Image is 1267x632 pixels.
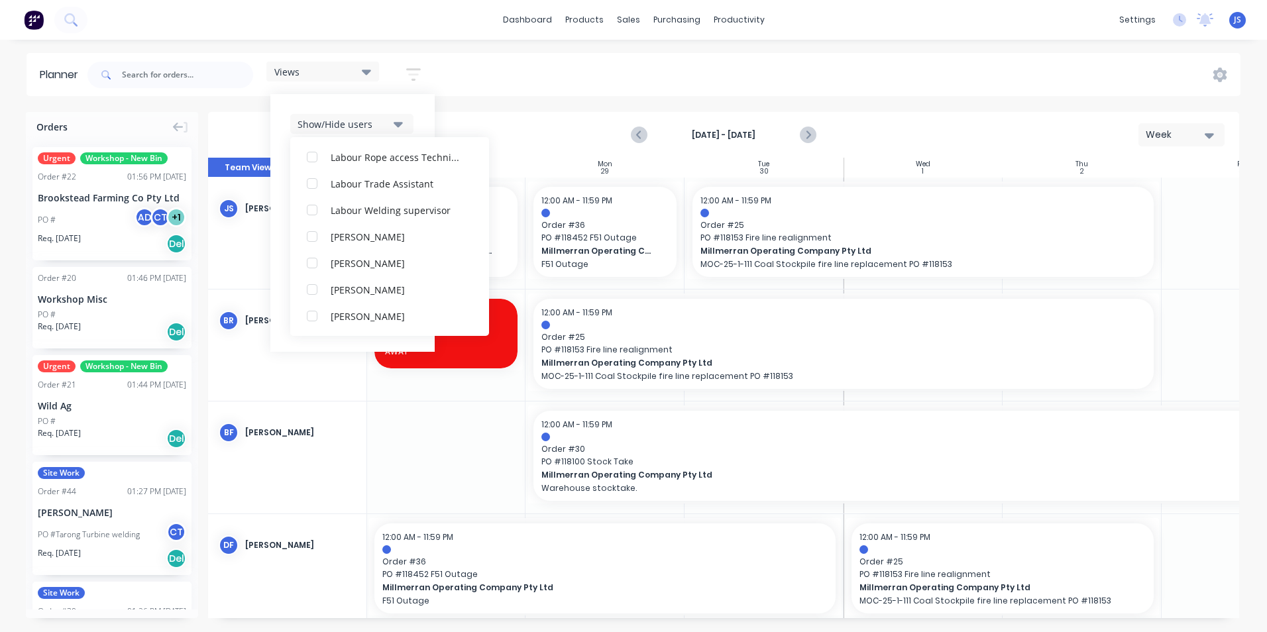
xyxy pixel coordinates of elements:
span: PO # 118153 Fire line realignment [541,344,1146,356]
span: Order # 25 [859,556,1146,568]
span: Millmerran Operating Company Pty Ltd [700,245,1101,257]
div: Thu [1075,160,1088,168]
div: purchasing [647,10,707,30]
div: PO #Tarong Turbine welding [38,529,140,541]
span: PO # 118452 F51 Outage [541,232,669,244]
div: CT [166,522,186,542]
p: MOC-25-1-111 Coal Stockpile fire line replacement PO #118153 [700,259,1146,269]
span: 12:00 AM - 11:59 PM [541,419,612,430]
div: [PERSON_NAME] (You) [245,203,356,215]
div: Show/Hide users [298,117,390,131]
div: Del [166,234,186,254]
div: sales [610,10,647,30]
div: Tue [758,160,769,168]
span: AWAY [385,346,507,358]
div: 01:27 PM [DATE] [127,486,186,498]
div: [PERSON_NAME] [245,539,356,551]
span: Urgent [38,360,76,372]
p: MOC-25-1-111 Coal Stockpile fire line replacement PO #118153 [859,596,1146,606]
span: 12:00 AM - 11:59 PM [859,531,930,543]
div: Del [166,429,186,448]
input: Search for orders... [122,62,253,88]
div: BR [219,311,239,331]
div: 30 [759,168,769,175]
span: Site Work [38,467,85,479]
div: products [559,10,610,30]
div: Workshop Misc [38,292,186,306]
div: 29 [601,168,609,175]
div: Fri [1237,160,1245,168]
div: Del [166,322,186,342]
div: Labour Trade Assistant [331,176,463,190]
div: PO # [38,309,56,321]
div: Labour Rigger [331,123,463,137]
div: Wild Ag [38,399,186,413]
p: MOC-25-1-111 Coal Stockpile fire line replacement PO #118153 [541,371,1146,381]
span: PO # 118153 Fire line realignment [700,232,1146,244]
span: Req. [DATE] [38,427,81,439]
span: Req. [DATE] [38,321,81,333]
div: 01:26 PM [DATE] [127,606,186,617]
div: 3 [1239,168,1243,175]
div: JS [219,199,239,219]
span: Millmerran Operating Company Pty Ltd [541,245,656,257]
span: Workshop - New Bin [80,360,168,372]
span: Order # 25 [700,219,1146,231]
span: PO # 118452 F51 Outage [382,568,828,580]
div: + 1 [166,207,186,227]
span: Order # 25 [541,331,1146,343]
span: Millmerran Operating Company Pty Ltd [382,582,783,594]
div: DF [219,535,239,555]
span: Orders [36,120,68,134]
div: Labour Welding supervisor [331,203,463,217]
span: Urgent [38,152,76,164]
div: Order # 30 [38,606,76,617]
div: 1 [922,168,924,175]
div: Order # 22 [38,171,76,183]
div: BF [219,423,239,443]
div: Week [1146,128,1207,142]
div: AD [135,207,154,227]
div: PO # [38,214,56,226]
div: Order # 44 [38,486,76,498]
span: Order # 36 [382,556,828,568]
div: CT [150,207,170,227]
span: Views [274,65,300,79]
span: Req. [DATE] [38,233,81,244]
div: Labour Rope access Technician [331,150,463,164]
div: Mon [598,160,612,168]
div: 01:56 PM [DATE] [127,171,186,183]
div: [PERSON_NAME] [245,315,356,327]
div: 2 [1080,168,1084,175]
a: dashboard [496,10,559,30]
div: PO # [38,415,56,427]
div: [PERSON_NAME] [331,256,463,270]
div: productivity [707,10,771,30]
span: Req. [DATE] [38,547,81,559]
span: Millmerran Operating Company Pty Ltd [541,469,1229,481]
div: [PERSON_NAME] [245,427,356,439]
div: Wed [916,160,930,168]
span: 12:00 AM - 11:59 PM [541,307,612,318]
span: Workshop - New Bin [80,152,168,164]
button: Week [1138,123,1225,146]
img: Factory [24,10,44,30]
div: Order # 20 [38,272,76,284]
div: Brookstead Farming Co Pty Ltd [38,191,186,205]
div: [PERSON_NAME] [38,505,186,519]
p: F51 Outage [382,596,828,606]
div: 01:44 PM [DATE] [127,379,186,391]
span: Millmerran Operating Company Pty Ltd [541,357,1085,369]
span: Millmerran Operating Company Pty Ltd [859,582,1117,594]
div: [PERSON_NAME] [331,282,463,296]
p: F51 Outage [541,259,669,269]
div: Planner [40,67,85,83]
span: Site Work [38,587,85,599]
span: JS [1234,14,1241,26]
span: Order # 36 [541,219,669,231]
span: 12:00 AM - 11:59 PM [541,195,612,206]
div: settings [1113,10,1162,30]
div: 01:46 PM [DATE] [127,272,186,284]
span: AWAY [385,334,507,346]
div: Order # 21 [38,379,76,391]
